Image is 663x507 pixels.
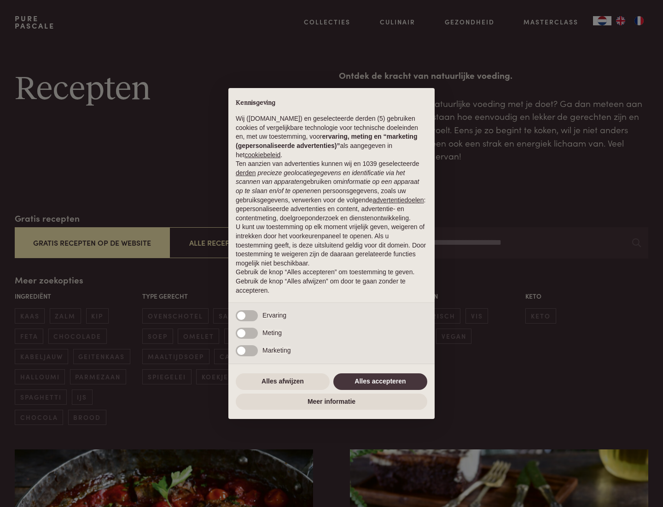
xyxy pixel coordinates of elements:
[236,133,417,149] strong: ervaring, meting en “marketing (gepersonaliseerde advertenties)”
[372,196,424,205] button: advertentiedoelen
[262,329,282,336] span: Meting
[262,312,286,319] span: Ervaring
[236,99,427,107] h2: Kennisgeving
[236,223,427,268] p: U kunt uw toestemming op elk moment vrijelijk geven, weigeren of intrekken door het voorkeurenpan...
[244,151,280,159] a: cookiebeleid
[236,169,256,178] button: derden
[262,347,291,354] span: Marketing
[236,394,427,410] button: Meer informatie
[236,169,405,186] em: precieze geolocatiegegevens en identificatie via het scannen van apparaten
[333,373,427,390] button: Alles accepteren
[236,178,419,195] em: informatie op een apparaat op te slaan en/of te openen
[236,373,330,390] button: Alles afwijzen
[236,114,427,159] p: Wij ([DOMAIN_NAME]) en geselecteerde derden (5) gebruiken cookies of vergelijkbare technologie vo...
[236,159,427,223] p: Ten aanzien van advertenties kunnen wij en 1039 geselecteerde gebruiken om en persoonsgegevens, z...
[236,268,427,295] p: Gebruik de knop “Alles accepteren” om toestemming te geven. Gebruik de knop “Alles afwijzen” om d...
